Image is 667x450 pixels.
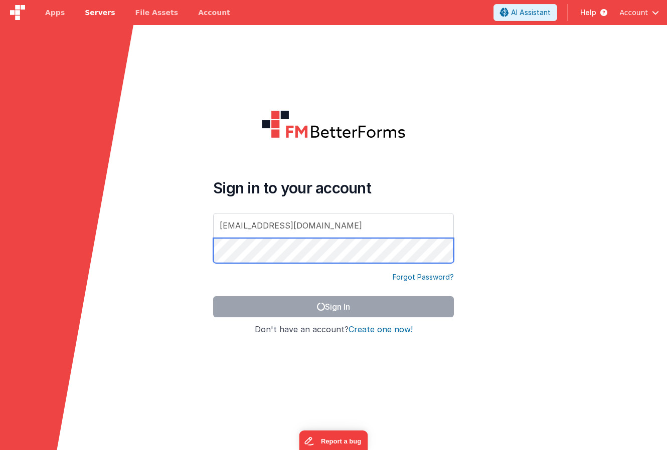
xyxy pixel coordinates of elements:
span: Servers [85,8,115,18]
span: Help [580,8,596,18]
button: Sign In [213,296,454,317]
span: File Assets [135,8,179,18]
a: Forgot Password? [393,272,454,282]
span: AI Assistant [511,8,551,18]
input: Email Address [213,213,454,238]
button: AI Assistant [493,4,557,21]
h4: Sign in to your account [213,179,454,197]
span: Account [619,8,648,18]
span: Apps [45,8,65,18]
h4: Don't have an account? [213,325,454,334]
button: Create one now! [349,325,413,334]
button: Account [619,8,659,18]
